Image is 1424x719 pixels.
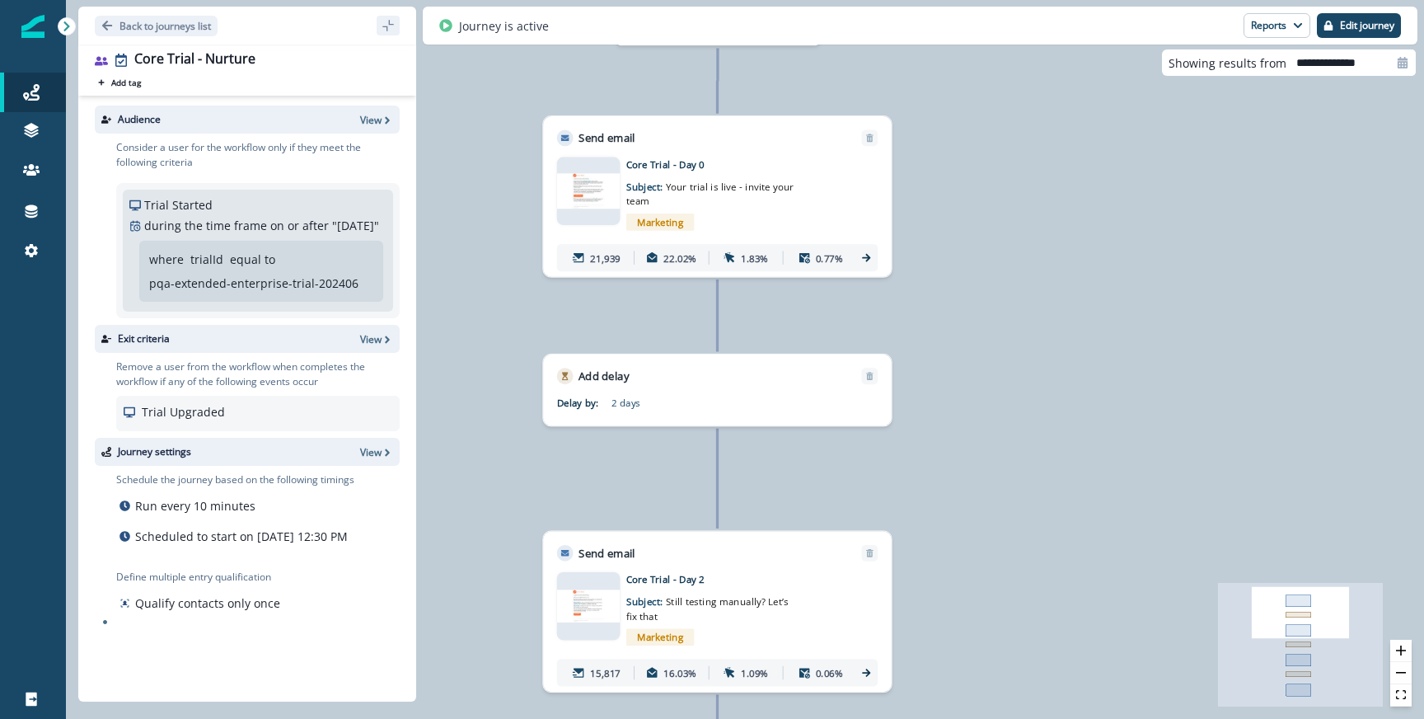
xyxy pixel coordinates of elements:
p: Remove a user from the workflow when completes the workflow if any of the following events occur [116,359,400,389]
p: Add delay [578,368,629,384]
p: Trial Upgraded [142,403,225,421]
p: 1.09% [741,665,768,679]
p: where [149,251,184,268]
span: Marketing [626,214,695,231]
p: Delay by: [557,395,611,409]
p: Scheduled to start on [DATE] 12:30 PM [135,528,348,545]
p: " [DATE] " [332,217,379,234]
p: 1.83% [741,251,768,265]
button: Go back [95,16,218,36]
p: Qualify contacts only once [135,594,280,612]
p: Showing results from [1169,54,1286,72]
img: Inflection [21,15,44,38]
p: 15,817 [590,665,620,679]
p: Journey settings [118,444,191,459]
p: Trial Started [144,196,213,214]
button: zoom out [1390,662,1412,684]
p: Subject: [626,172,796,209]
button: Add tag [95,76,144,89]
button: View [360,113,393,127]
p: Send email [578,129,635,146]
button: sidebar collapse toggle [377,16,400,35]
p: pqa-extended-enterprise-trial-202406 [149,275,358,292]
button: View [360,332,393,346]
p: during the time frame [144,217,267,234]
button: Edit journey [1317,13,1401,38]
button: View [360,445,393,459]
p: View [360,332,382,346]
p: Run every 10 minutes [135,497,255,515]
span: Marketing [626,628,695,646]
p: Core Trial - Day 2 [626,572,844,586]
div: Send emailRemoveemail asset unavailableCore Trial - Day 0Subject: Your trial is live - invite you... [542,115,892,277]
p: Journey is active [459,17,549,35]
p: on or after [270,217,329,234]
p: Core Trial - Day 0 [626,157,844,171]
p: Subject: [626,586,796,623]
button: fit view [1390,684,1412,707]
button: Reports [1244,13,1310,38]
p: 2 days [611,395,781,409]
p: Consider a user for the workflow only if they meet the following criteria [116,140,400,170]
span: Still testing manually? Let’s fix that [626,595,788,623]
p: equal to [230,251,275,268]
span: Your trial is live - invite your team [626,181,794,208]
p: Audience [118,112,161,127]
p: 22.02% [663,251,696,265]
p: Exit criteria [118,331,170,346]
p: trialId [190,251,223,268]
div: Send emailRemoveemail asset unavailableCore Trial - Day 2Subject: Still testing manually? Let’s f... [542,531,892,693]
div: Add delayRemoveDelay by:2 days [542,354,892,426]
p: Edit journey [1340,20,1394,31]
p: View [360,445,382,459]
p: Add tag [111,78,141,87]
div: Core Trial - Nurture [134,51,255,69]
p: Define multiple entry qualification [116,570,283,585]
p: Schedule the journey based on the following timings [116,472,354,487]
p: 16.03% [663,665,696,679]
p: 0.77% [816,251,843,265]
p: 0.06% [816,665,843,679]
img: email asset unavailable [557,174,621,209]
img: email asset unavailable [557,590,621,623]
button: zoom in [1390,640,1412,662]
p: Send email [578,545,635,562]
p: 21,939 [590,251,620,265]
p: View [360,113,382,127]
p: Back to journeys list [119,19,211,33]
